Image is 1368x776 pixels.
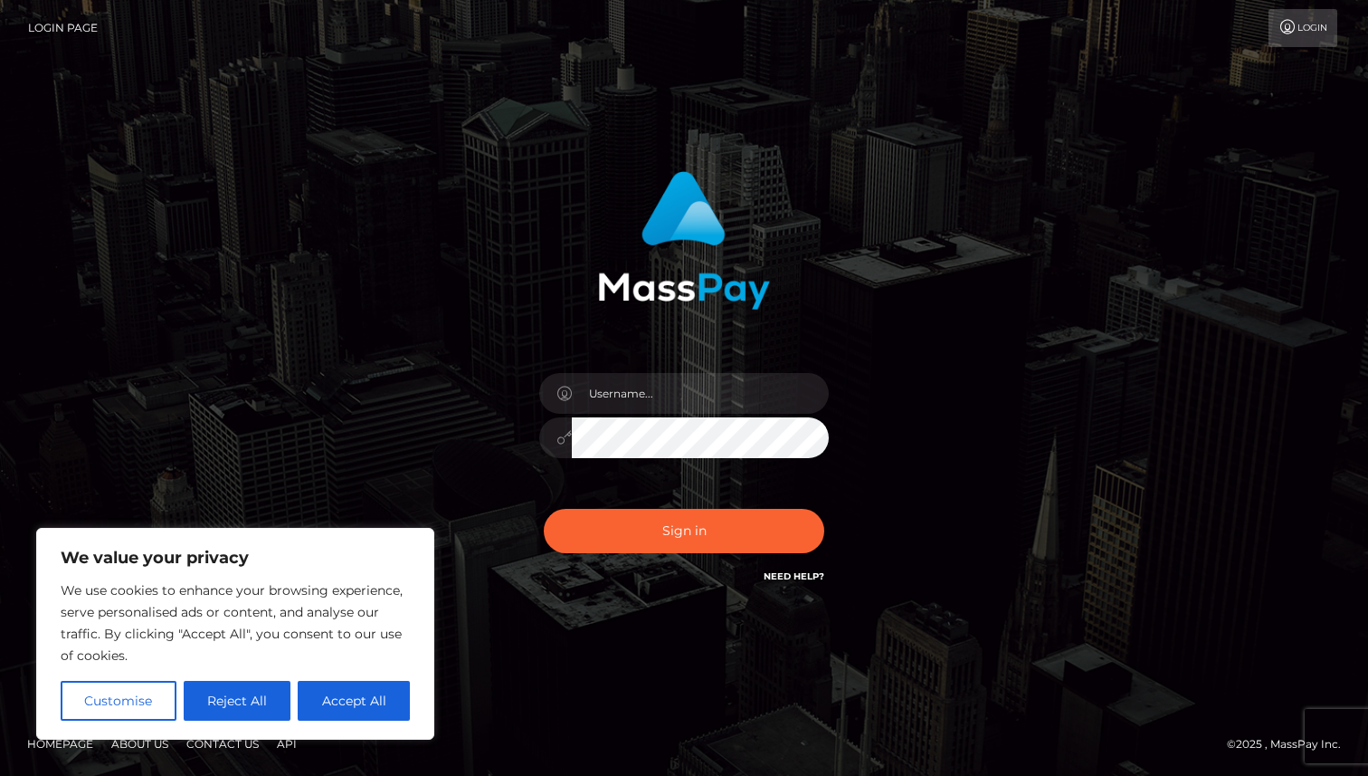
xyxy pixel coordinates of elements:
[61,681,176,721] button: Customise
[764,570,824,582] a: Need Help?
[61,580,410,666] p: We use cookies to enhance your browsing experience, serve personalised ads or content, and analys...
[104,730,176,758] a: About Us
[298,681,410,721] button: Accept All
[36,528,434,740] div: We value your privacy
[270,730,304,758] a: API
[1227,734,1354,754] div: © 2025 , MassPay Inc.
[20,730,100,758] a: Homepage
[28,9,98,47] a: Login Page
[179,730,266,758] a: Contact Us
[598,171,770,310] img: MassPay Login
[572,373,829,414] input: Username...
[184,681,291,721] button: Reject All
[61,547,410,569] p: We value your privacy
[1268,9,1337,47] a: Login
[544,509,824,553] button: Sign in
